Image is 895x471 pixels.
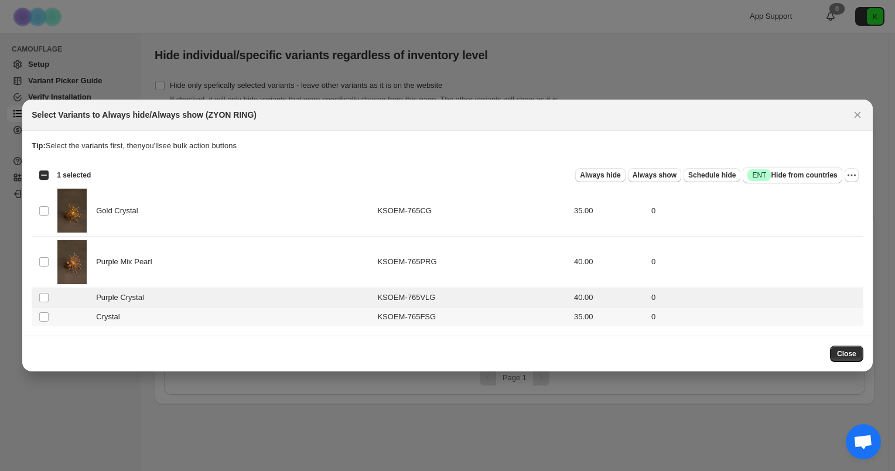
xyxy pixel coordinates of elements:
span: Gold Crystal [96,205,144,217]
td: KSOEM-765CG [374,185,571,237]
span: Purple Mix Pearl [96,256,158,268]
img: ZYON-PURPLE-MIX-PEARL-RING-FRONT-VIEW.jpg [57,240,87,284]
img: ZYON-GOLD-CRYSTAL-RING-FRONT-VIEW.jpg [57,189,87,233]
span: Hide from countries [747,169,837,181]
button: Close [830,346,863,362]
td: 0 [648,307,863,326]
span: ENT [752,170,766,180]
span: Purple Crystal [96,292,150,303]
span: Close [837,349,856,359]
td: 40.00 [571,237,648,288]
button: SuccessENTHide from countries [743,167,842,183]
td: 40.00 [571,288,648,307]
span: Crystal [96,311,126,323]
p: Select the variants first, then you'll see bulk action buttons [32,140,863,152]
td: 35.00 [571,185,648,237]
h2: Select Variants to Always hide/Always show (ZYON RING) [32,109,257,121]
td: 0 [648,237,863,288]
td: KSOEM-765VLG [374,288,571,307]
button: Always hide [575,168,625,182]
span: Always show [633,170,677,180]
span: 1 selected [57,170,91,180]
span: Always hide [580,170,620,180]
button: Always show [628,168,681,182]
td: KSOEM-765FSG [374,307,571,326]
td: 35.00 [571,307,648,326]
td: 0 [648,185,863,237]
span: Schedule hide [688,170,736,180]
button: Close [849,107,866,123]
button: More actions [845,168,859,182]
div: Open chat [846,424,881,459]
td: 0 [648,288,863,307]
button: Schedule hide [684,168,740,182]
strong: Tip: [32,141,46,150]
td: KSOEM-765PRG [374,237,571,288]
